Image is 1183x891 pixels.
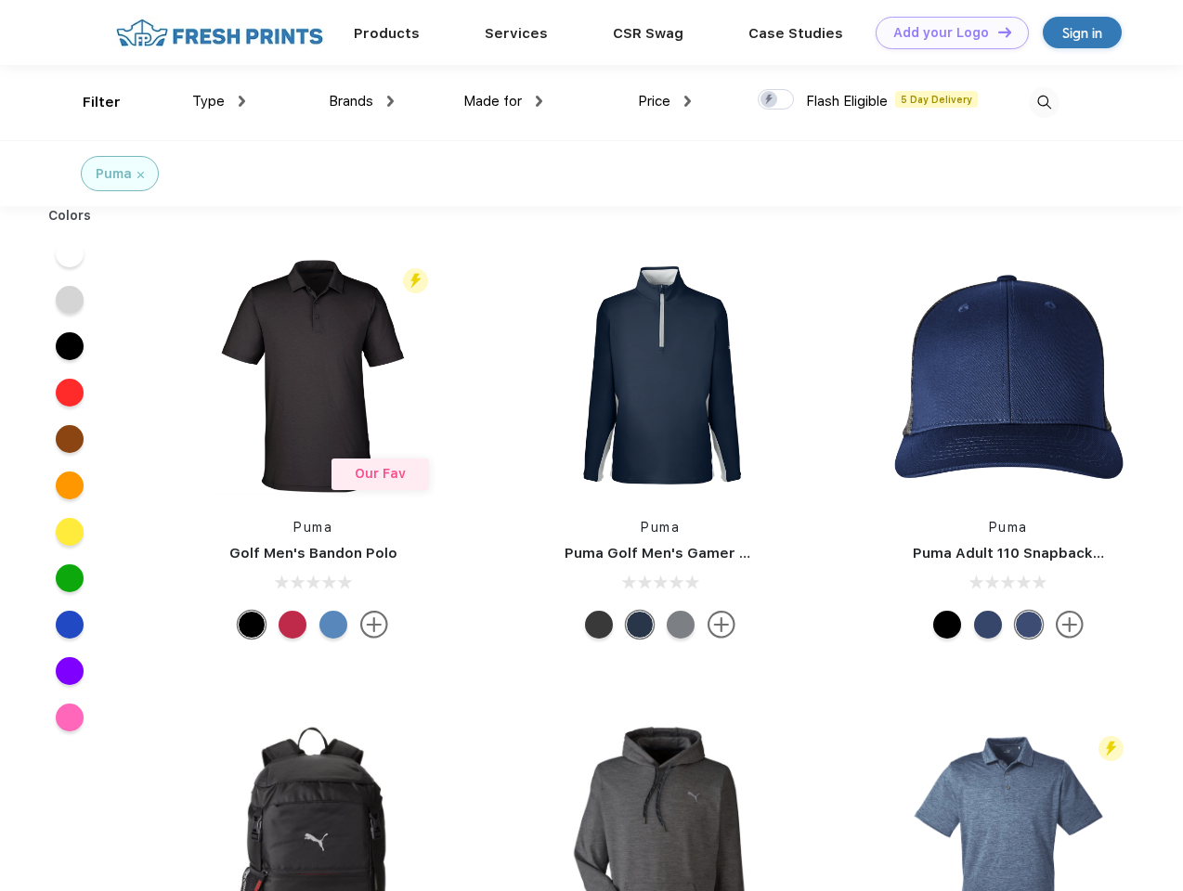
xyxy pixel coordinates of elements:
[806,93,888,110] span: Flash Eligible
[998,27,1011,37] img: DT
[110,17,329,49] img: fo%20logo%202.webp
[537,252,784,499] img: func=resize&h=266
[463,93,522,110] span: Made for
[933,611,961,639] div: Pma Blk Pma Blk
[329,93,373,110] span: Brands
[293,520,332,535] a: Puma
[354,25,420,42] a: Products
[485,25,548,42] a: Services
[893,25,989,41] div: Add your Logo
[1062,22,1102,44] div: Sign in
[1029,87,1059,118] img: desktop_search.svg
[974,611,1002,639] div: Peacoat with Qut Shd
[137,172,144,178] img: filter_cancel.svg
[403,268,428,293] img: flash_active_toggle.svg
[641,520,680,535] a: Puma
[192,93,225,110] span: Type
[239,96,245,107] img: dropdown.png
[626,611,654,639] div: Navy Blazer
[989,520,1028,535] a: Puma
[1015,611,1043,639] div: Peacoat Qut Shd
[536,96,542,107] img: dropdown.png
[885,252,1132,499] img: func=resize&h=266
[96,164,132,184] div: Puma
[387,96,394,107] img: dropdown.png
[355,466,406,481] span: Our Fav
[34,206,106,226] div: Colors
[895,91,978,108] span: 5 Day Delivery
[319,611,347,639] div: Lake Blue
[613,25,683,42] a: CSR Swag
[279,611,306,639] div: Ski Patrol
[83,92,121,113] div: Filter
[638,93,670,110] span: Price
[238,611,266,639] div: Puma Black
[1056,611,1084,639] img: more.svg
[360,611,388,639] img: more.svg
[565,545,858,562] a: Puma Golf Men's Gamer Golf Quarter-Zip
[1043,17,1122,48] a: Sign in
[229,545,397,562] a: Golf Men's Bandon Polo
[667,611,695,639] div: Quiet Shade
[708,611,735,639] img: more.svg
[585,611,613,639] div: Puma Black
[189,252,436,499] img: func=resize&h=266
[684,96,691,107] img: dropdown.png
[1098,736,1124,761] img: flash_active_toggle.svg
